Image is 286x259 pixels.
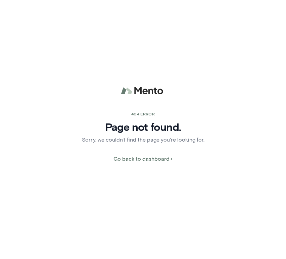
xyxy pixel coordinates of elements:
[110,152,176,165] button: Go back to dashboard
[131,111,155,116] span: 404 error
[113,83,173,99] img: logo
[82,136,204,144] p: Sorry, we couldn't find the page you're looking for.
[82,120,204,133] h4: Page not found.
[170,155,173,163] span: →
